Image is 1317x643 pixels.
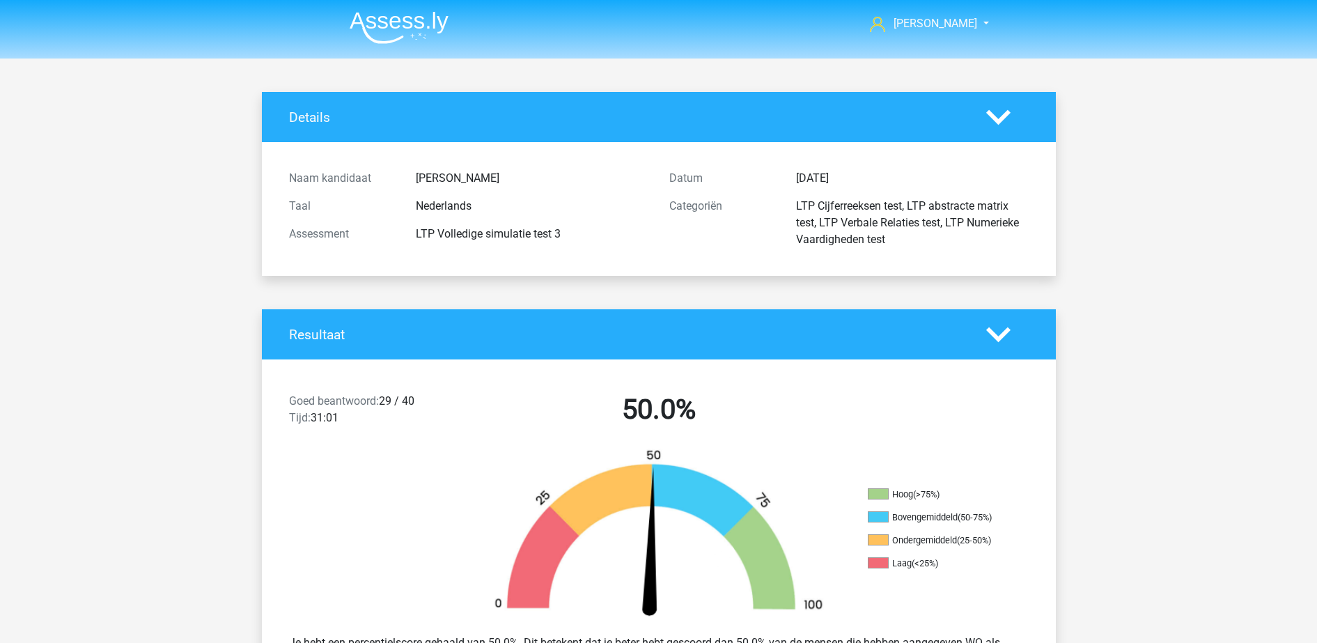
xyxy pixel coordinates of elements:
[471,449,847,623] img: 50.d30dad99e2fa.png
[289,109,965,125] h4: Details
[289,394,379,408] span: Goed beantwoord:
[864,15,979,32] a: [PERSON_NAME]
[957,535,991,545] div: (25-50%)
[405,226,659,242] div: LTP Volledige simulatie test 3
[350,11,449,44] img: Assessly
[289,327,965,343] h4: Resultaat
[894,17,977,30] span: [PERSON_NAME]
[405,198,659,215] div: Nederlands
[868,511,1007,524] li: Bovengemiddeld
[405,170,659,187] div: [PERSON_NAME]
[479,393,839,426] h2: 50.0%
[786,170,1039,187] div: [DATE]
[868,534,1007,547] li: Ondergemiddeld
[279,198,405,215] div: Taal
[912,558,938,568] div: (<25%)
[958,512,992,522] div: (50-75%)
[913,489,940,499] div: (>75%)
[786,198,1039,248] div: LTP Cijferreeksen test, LTP abstracte matrix test, LTP Verbale Relaties test, LTP Numerieke Vaard...
[659,170,786,187] div: Datum
[279,170,405,187] div: Naam kandidaat
[289,411,311,424] span: Tijd:
[868,488,1007,501] li: Hoog
[279,393,469,432] div: 29 / 40 31:01
[659,198,786,248] div: Categoriën
[279,226,405,242] div: Assessment
[868,557,1007,570] li: Laag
